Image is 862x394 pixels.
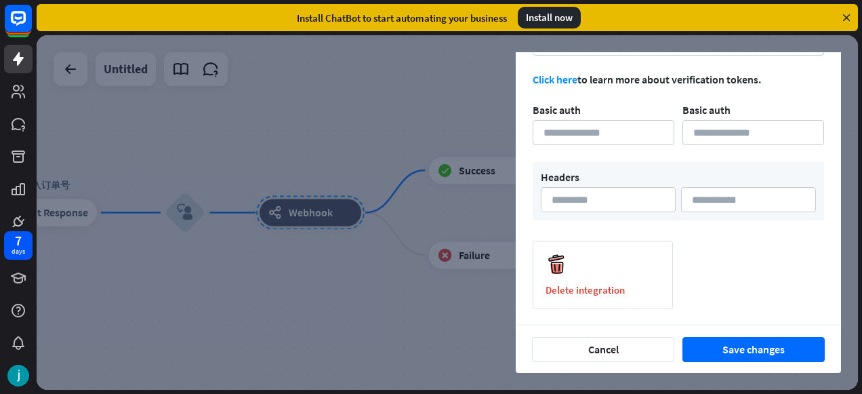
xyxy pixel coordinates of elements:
[4,231,33,260] a: 7 days
[546,283,660,296] div: Delete integration
[11,5,52,46] button: Open LiveChat chat widget
[518,7,581,28] div: Install now
[682,103,731,117] span: Basic auth
[297,12,507,24] div: Install ChatBot to start automating your business
[533,73,761,86] span: to learn more about verification tokens.
[541,170,579,184] span: Headers
[532,337,674,362] button: Cancel
[533,103,581,117] span: Basic auth
[12,247,25,256] div: days
[15,235,22,247] div: 7
[682,337,825,362] button: Save changes
[533,73,577,86] a: Click here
